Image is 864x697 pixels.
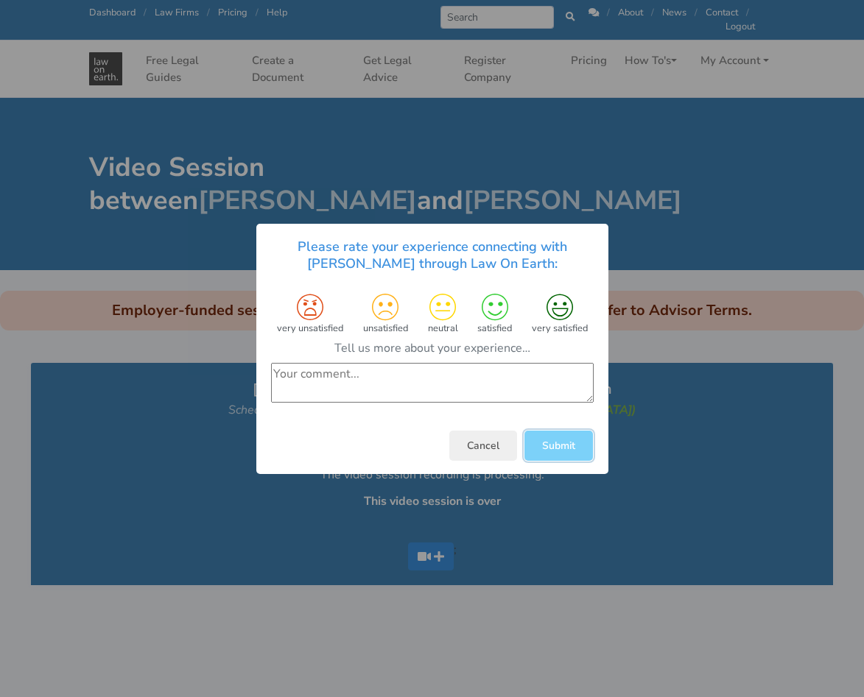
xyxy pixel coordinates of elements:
[271,339,594,356] div: Tell us more about your experience…
[271,238,594,272] h5: Please rate your experience connecting with [PERSON_NAME] through Law On Earth:
[277,322,343,335] small: very unsatisfied
[362,322,407,335] small: unsatisfied
[477,322,512,335] small: satisfied
[532,322,588,335] small: very satisfied
[427,322,457,335] small: neutral
[449,430,517,460] button: Cancel
[524,430,593,460] button: Submit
